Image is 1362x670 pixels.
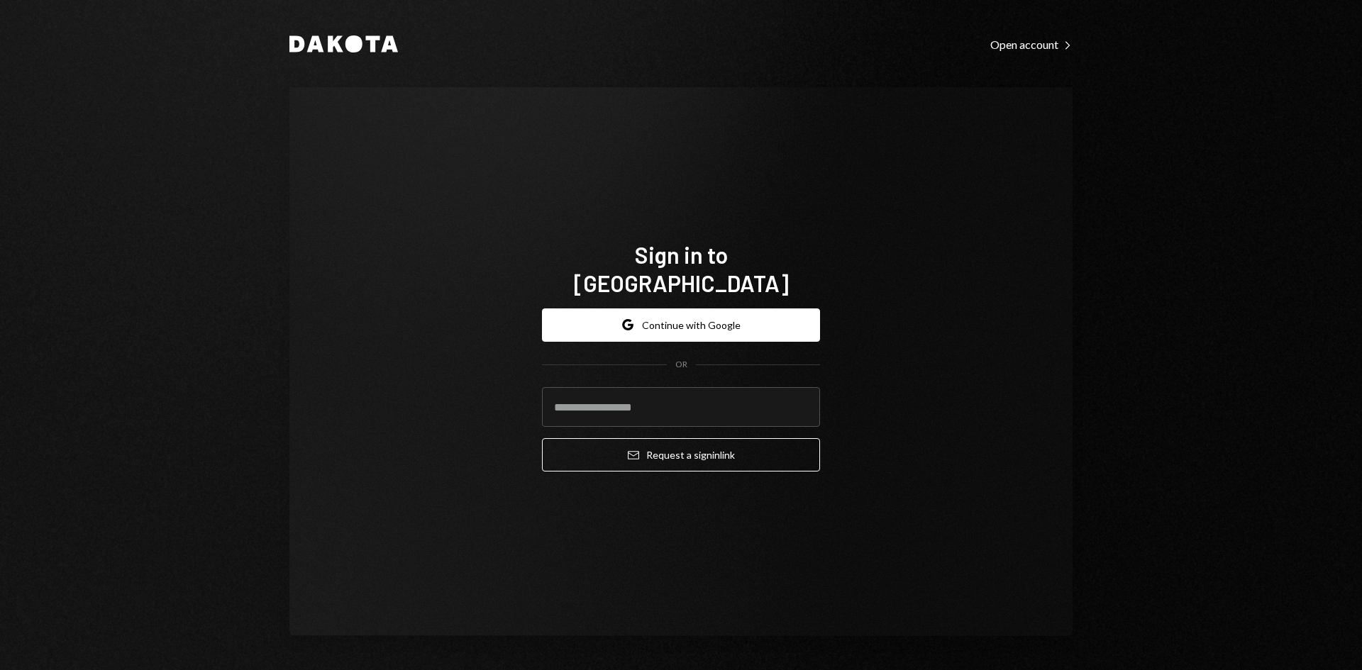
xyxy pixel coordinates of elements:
a: Open account [990,36,1073,52]
h1: Sign in to [GEOGRAPHIC_DATA] [542,240,820,297]
button: Request a signinlink [542,438,820,471]
div: Open account [990,38,1073,52]
button: Continue with Google [542,308,820,342]
div: OR [675,359,687,371]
